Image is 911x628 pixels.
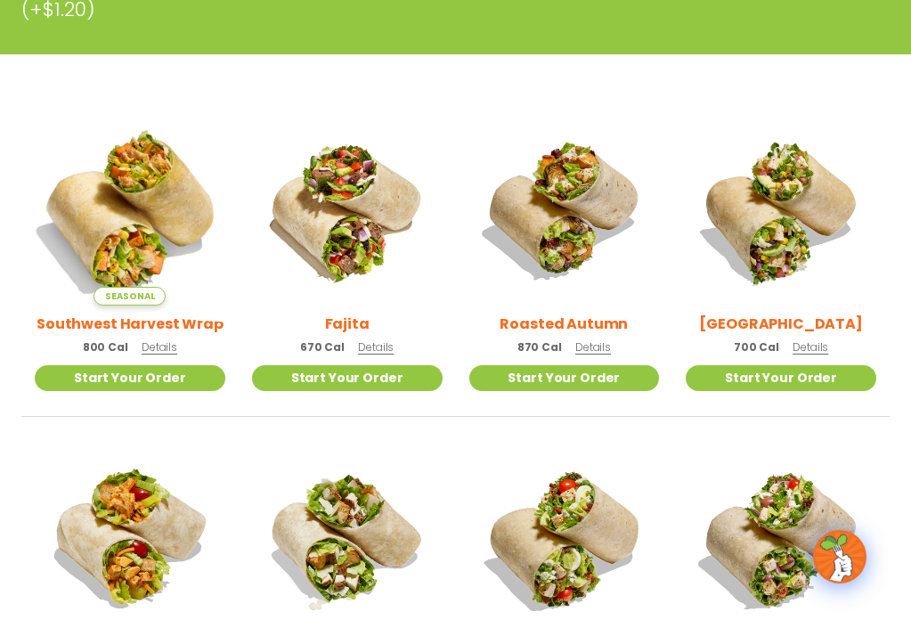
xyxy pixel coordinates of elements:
[469,365,660,391] a: Start Your Order
[686,365,876,391] a: Start Your Order
[517,339,562,355] span: 870 Cal
[142,339,177,355] span: Details
[358,339,394,355] span: Details
[575,339,611,355] span: Details
[83,339,128,355] span: 800 Cal
[35,365,225,391] a: Start Your Order
[252,365,443,391] a: Start Your Order
[252,115,443,306] img: Product photo for Fajita Wrap
[500,313,628,335] h2: Roasted Autumn
[37,313,223,335] h2: Southwest Harvest Wrap
[734,339,779,355] span: 700 Cal
[94,287,166,306] span: Seasonal
[300,339,345,355] span: 670 Cal
[18,99,241,322] img: Product photo for Southwest Harvest Wrap
[325,313,370,335] h2: Fajita
[815,532,865,582] img: wpChatIcon
[469,115,660,306] img: Product photo for Roasted Autumn Wrap
[686,115,876,306] img: Product photo for BBQ Ranch Wrap
[699,313,862,335] h2: [GEOGRAPHIC_DATA]
[793,339,828,355] span: Details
